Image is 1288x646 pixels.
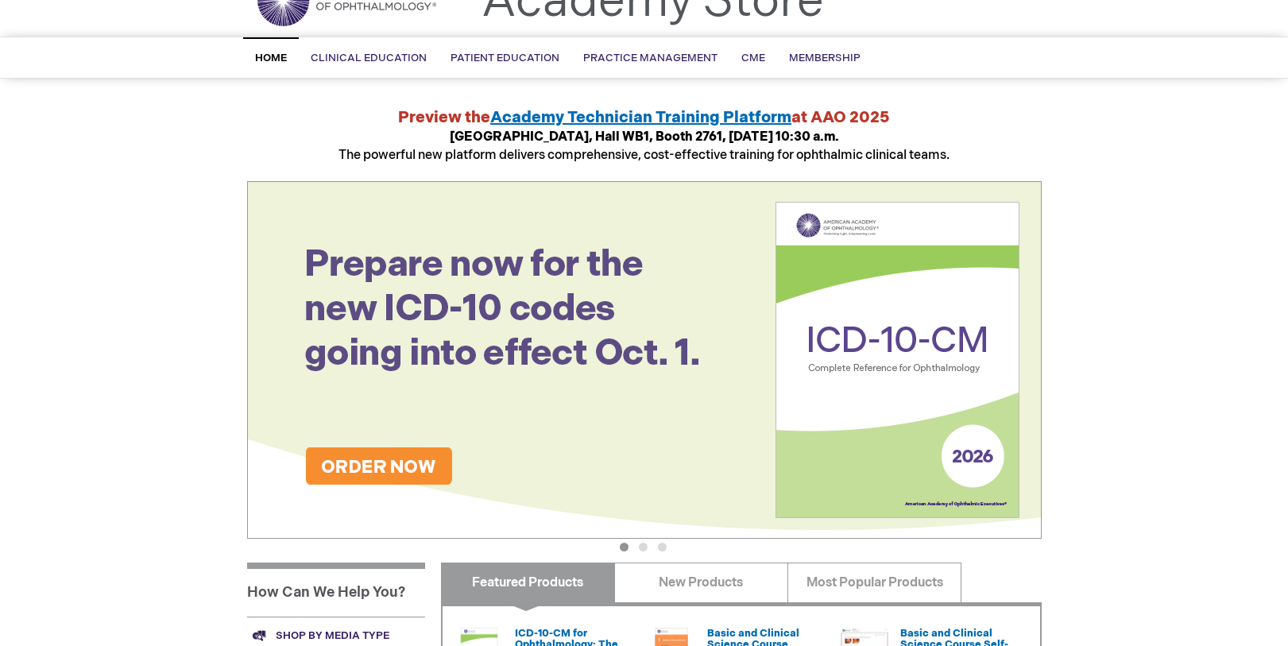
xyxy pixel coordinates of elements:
a: Academy Technician Training Platform [490,108,791,127]
strong: [GEOGRAPHIC_DATA], Hall WB1, Booth 2761, [DATE] 10:30 a.m. [450,130,839,145]
span: CME [741,52,765,64]
span: Home [255,52,287,64]
a: New Products [614,563,788,602]
span: Membership [789,52,861,64]
span: Practice Management [583,52,717,64]
button: 3 of 3 [658,543,667,551]
span: The powerful new platform delivers comprehensive, cost-effective training for ophthalmic clinical... [338,130,950,163]
span: Clinical Education [311,52,427,64]
button: 1 of 3 [620,543,629,551]
h1: How Can We Help You? [247,563,425,617]
button: 2 of 3 [639,543,648,551]
strong: Preview the at AAO 2025 [398,108,890,127]
a: Most Popular Products [787,563,961,602]
span: Patient Education [451,52,559,64]
a: Featured Products [441,563,615,602]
